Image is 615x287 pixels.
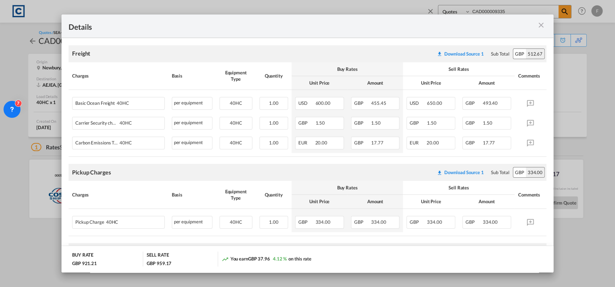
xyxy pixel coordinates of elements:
[465,140,482,145] span: GBP
[403,76,459,90] th: Unit Price
[354,120,370,126] span: GBP
[437,170,484,175] div: Download original source rate sheet
[316,120,325,126] span: 1.50
[72,191,165,198] div: Charges
[72,168,111,176] div: Pickup Charges
[72,73,165,79] div: Charges
[298,140,314,145] span: EUR
[172,216,212,229] div: per equipment
[427,219,442,225] span: 334.00
[115,101,129,106] span: 40HC
[354,140,370,145] span: GBP
[269,120,279,126] span: 1.00
[433,51,487,57] div: Download original source rate sheet
[513,49,526,59] div: GBP
[354,219,370,225] span: GBP
[465,219,482,225] span: GBP
[259,73,288,79] div: Quantity
[437,51,484,57] div: Download original source rate sheet
[403,195,459,208] th: Unit Price
[410,100,426,106] span: USD
[483,120,492,126] span: 1.50
[292,195,347,208] th: Unit Price
[437,51,443,57] md-icon: icon-download
[315,140,328,145] span: 20.00
[298,219,315,225] span: GBP
[230,100,242,106] span: 40HC
[406,66,511,72] div: Sell Rates
[219,69,252,82] div: Equipment Type
[526,167,544,177] div: 334.00
[444,51,484,57] div: Download Source 1
[104,219,118,225] span: 40HC
[465,120,482,126] span: GBP
[75,97,140,106] div: Basic Ocean Freight
[72,50,90,57] div: Freight
[444,170,484,175] div: Download Source 1
[433,166,487,179] button: Download original source rate sheet
[69,22,499,30] div: Details
[118,120,132,126] span: 40HC
[371,100,386,106] span: 455.45
[295,184,399,191] div: Buy Rates
[118,140,132,145] span: 40HC
[172,191,212,198] div: Basis
[230,120,242,126] span: 40HC
[269,140,279,145] span: 1.00
[147,252,169,260] div: SELL RATE
[410,140,426,145] span: EUR
[75,216,140,225] div: Pickup Charge
[483,140,495,145] span: 17.77
[537,21,545,29] md-icon: icon-close m-3 fg-AAA8AD cursor
[248,256,270,262] span: GBP 37.96
[72,252,93,260] div: BUY RATE
[371,120,381,126] span: 1.50
[72,260,97,266] div: GBP 921.21
[459,195,515,208] th: Amount
[75,117,140,126] div: Carrier Security charge
[172,97,212,110] div: per equipment
[406,184,511,191] div: Sell Rates
[427,120,437,126] span: 1.50
[433,47,487,60] button: Download original source rate sheet
[465,100,482,106] span: GBP
[410,219,426,225] span: GBP
[437,170,443,176] md-icon: icon-download
[459,76,515,90] th: Amount
[513,167,526,177] div: GBP
[172,73,212,79] div: Basis
[316,219,330,225] span: 334.00
[371,140,383,145] span: 17.77
[483,100,498,106] span: 493.40
[273,256,287,262] span: 4.12 %
[316,100,330,106] span: 600.00
[61,15,553,272] md-dialog: Pickup Door ...
[75,137,140,145] div: Carbon Emissions Trading System Surcharge
[298,120,315,126] span: GBP
[354,100,370,106] span: GBP
[172,137,212,149] div: per equipment
[515,181,546,208] th: Comments
[427,140,439,145] span: 20.00
[222,256,229,263] md-icon: icon-trending-up
[491,169,509,176] div: Sub Total
[292,76,347,90] th: Unit Price
[347,76,403,90] th: Amount
[526,49,544,59] div: 512.67
[433,170,487,175] div: Download original source rate sheet
[491,51,509,57] div: Sub Total
[295,66,399,72] div: Buy Rates
[147,260,171,266] div: GBP 959.17
[347,195,403,208] th: Amount
[230,140,242,145] span: 40HC
[371,219,386,225] span: 334.00
[269,100,279,106] span: 1.00
[219,188,252,201] div: Equipment Type
[259,191,288,198] div: Quantity
[230,219,242,225] span: 40HC
[172,117,212,130] div: per equipment
[269,219,279,225] span: 1.00
[222,256,311,263] div: You earn on this rate
[298,100,315,106] span: USD
[515,62,546,90] th: Comments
